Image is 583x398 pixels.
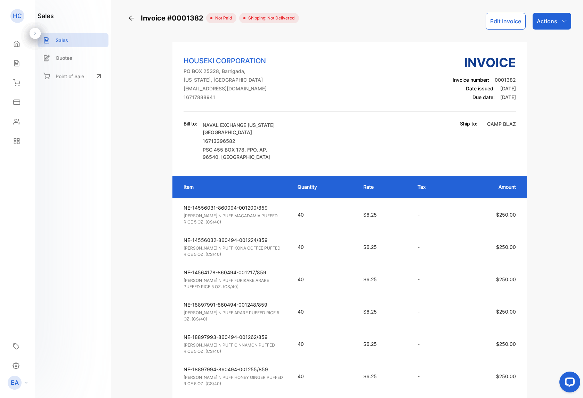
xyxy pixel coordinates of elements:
p: - [418,373,448,380]
p: NE-14556031-860094-001200/859 [184,204,285,211]
p: [PERSON_NAME] N PUFF MACADAMIA PUFFED RICE 5 OZ. (CS/40) [184,213,285,225]
p: Sales [56,36,68,44]
iframe: LiveChat chat widget [554,369,583,398]
p: HOUSEKI CORPORATION [184,56,267,66]
p: - [418,211,448,218]
span: Due date: [472,94,495,100]
p: [PERSON_NAME] N PUFF HONEY GINGER PUFFED RICE 5 OZ. (CS/40) [184,374,285,387]
button: Actions [533,13,571,30]
p: Quotes [56,54,72,62]
p: Point of Sale [56,73,84,80]
p: 40 [298,308,350,315]
p: PO BOX 25328, Barrigada, [184,67,267,75]
span: , [GEOGRAPHIC_DATA] [218,154,270,160]
p: Amount [462,183,516,190]
p: 40 [298,211,350,218]
span: Date issued: [466,86,495,91]
span: $250.00 [496,276,516,282]
p: 16717888941 [184,94,267,101]
span: Shipping: Not Delivered [245,15,295,21]
span: $6.25 [363,244,377,250]
h3: Invoice [453,53,516,72]
p: 40 [298,243,350,251]
p: [PERSON_NAME] N PUFF CINNAMON PUFFED RICE 5 OZ. (CS/40) [184,342,285,355]
p: 40 [298,340,350,348]
p: - [418,308,448,315]
p: 40 [298,373,350,380]
span: Invoice number: [453,77,489,83]
span: 0001382 [495,77,516,83]
p: NE-18897994-860494-001255/859 [184,366,285,373]
span: $6.25 [363,309,377,315]
p: [PERSON_NAME] N PUFF KONA COFFEE PUFFED RICE 5 OZ. (CS/40) [184,245,285,258]
p: Tax [418,183,448,190]
p: EA [11,378,19,387]
span: [DATE] [500,86,516,91]
p: Bill to: [184,120,197,127]
p: - [418,276,448,283]
span: $6.25 [363,276,377,282]
p: - [418,340,448,348]
p: 16713396582 [203,137,283,145]
p: Quantity [298,183,350,190]
p: Rate [363,183,404,190]
span: $6.25 [363,341,377,347]
p: NE-14556032-860494-001224/859 [184,236,285,244]
span: , FPO, AP [244,147,266,153]
span: $250.00 [496,244,516,250]
span: $6.25 [363,373,377,379]
span: CAMP BLAZ [487,121,516,127]
a: Sales [38,33,108,47]
p: NE-18897991-860494-001248/859 [184,301,285,308]
p: - [418,243,448,251]
a: Quotes [38,51,108,65]
p: Ship to: [460,120,477,127]
span: $250.00 [496,341,516,347]
p: NAVAL EXCHANGE [US_STATE][GEOGRAPHIC_DATA] [203,121,283,136]
p: Actions [537,17,557,25]
p: [US_STATE], [GEOGRAPHIC_DATA] [184,76,267,83]
a: Point of Sale [38,68,108,84]
span: [DATE] [500,94,516,100]
span: Invoice #0001382 [141,13,206,23]
p: NE-14564178-860494-001217/859 [184,269,285,276]
p: 40 [298,276,350,283]
p: HC [13,11,22,21]
p: [EMAIL_ADDRESS][DOMAIN_NAME] [184,85,267,92]
h1: sales [38,11,54,21]
p: Item [184,183,284,190]
p: NE-18897993-860494-001262/859 [184,333,285,341]
p: [PERSON_NAME] N PUFF ARARE PUFFED RICE 5 OZ. (CS/40) [184,310,285,322]
p: [PERSON_NAME] N PUFF FURIKAKE ARARE PUFFED RICE 5 OZ. (CS/40) [184,277,285,290]
span: $250.00 [496,373,516,379]
button: Edit Invoice [486,13,526,30]
span: $250.00 [496,309,516,315]
span: $6.25 [363,212,377,218]
span: PSC 455 BOX 178 [203,147,244,153]
span: $250.00 [496,212,516,218]
span: not paid [212,15,232,21]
